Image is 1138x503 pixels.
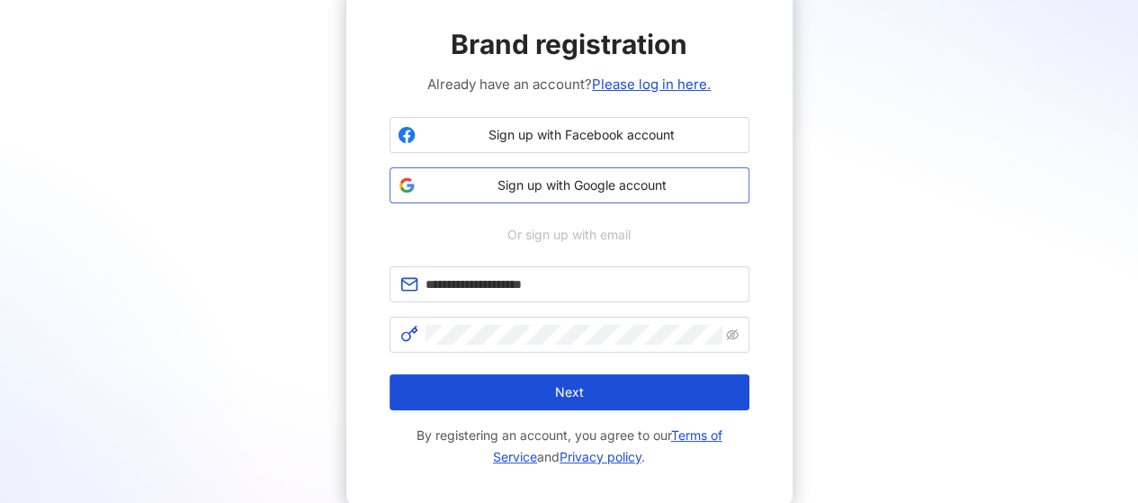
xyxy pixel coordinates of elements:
button: Sign up with Facebook account [390,117,749,153]
span: Sign up with Facebook account [423,126,741,144]
button: Sign up with Google account [390,167,749,203]
span: Or sign up with email [495,225,643,245]
button: Next [390,374,749,410]
span: Next [555,385,584,400]
a: Please log in here. [592,76,711,93]
span: By registering an account, you agree to our and . [390,425,749,468]
a: Privacy policy [560,449,641,464]
span: Brand registration [451,25,687,63]
span: Sign up with Google account [423,176,741,194]
span: eye-invisible [726,328,739,341]
span: Already have an account? [427,74,711,95]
